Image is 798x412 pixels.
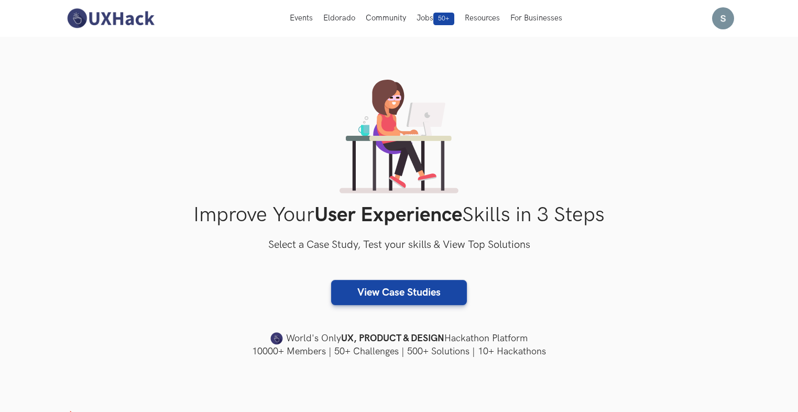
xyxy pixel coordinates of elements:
a: View Case Studies [331,280,467,305]
h4: World's Only Hackathon Platform [64,331,735,346]
strong: User Experience [314,203,462,227]
img: UXHack-logo.png [64,7,157,29]
img: lady working on laptop [340,80,458,193]
h1: Improve Your Skills in 3 Steps [64,203,735,227]
h3: Select a Case Study, Test your skills & View Top Solutions [64,237,735,254]
img: uxhack-favicon-image.png [270,332,283,345]
strong: UX, PRODUCT & DESIGN [341,331,444,346]
span: 50+ [433,13,454,25]
img: Your profile pic [712,7,734,29]
h4: 10000+ Members | 50+ Challenges | 500+ Solutions | 10+ Hackathons [64,345,735,358]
